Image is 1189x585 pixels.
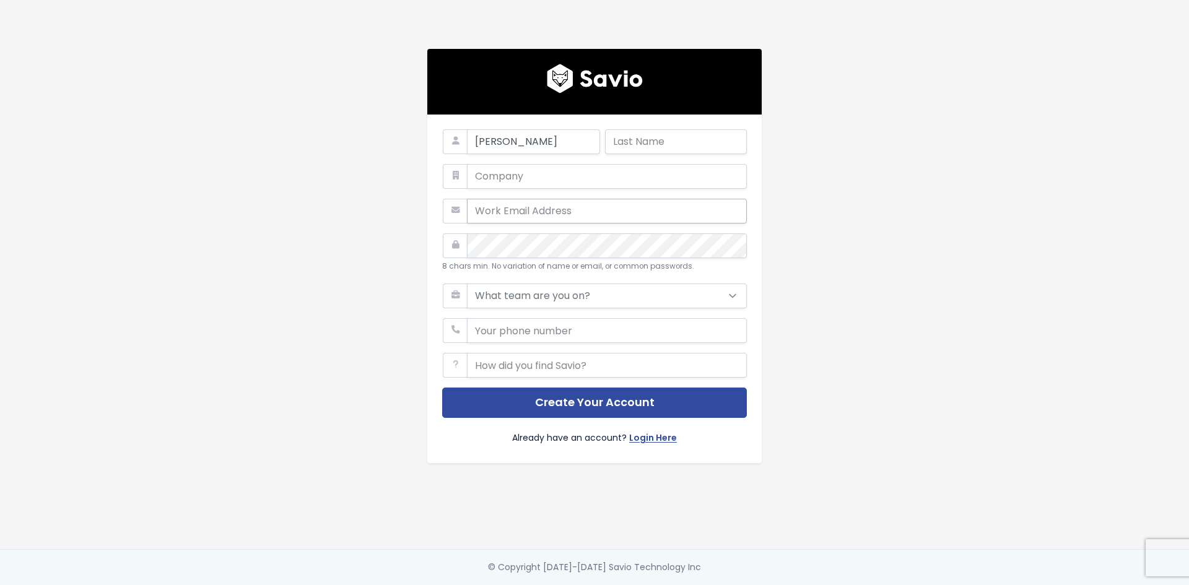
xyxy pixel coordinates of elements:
input: Your phone number [467,318,747,343]
input: Last Name [605,129,747,154]
div: © Copyright [DATE]-[DATE] Savio Technology Inc [488,560,701,575]
small: 8 chars min. No variation of name or email, or common passwords. [442,261,694,271]
input: First Name [467,129,600,154]
a: Login Here [629,430,677,448]
div: Already have an account? [442,418,747,448]
input: How did you find Savio? [467,353,747,378]
input: Company [467,164,747,189]
img: logo600x187.a314fd40982d.png [547,64,643,93]
button: Create Your Account [442,388,747,418]
input: Work Email Address [467,199,747,223]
